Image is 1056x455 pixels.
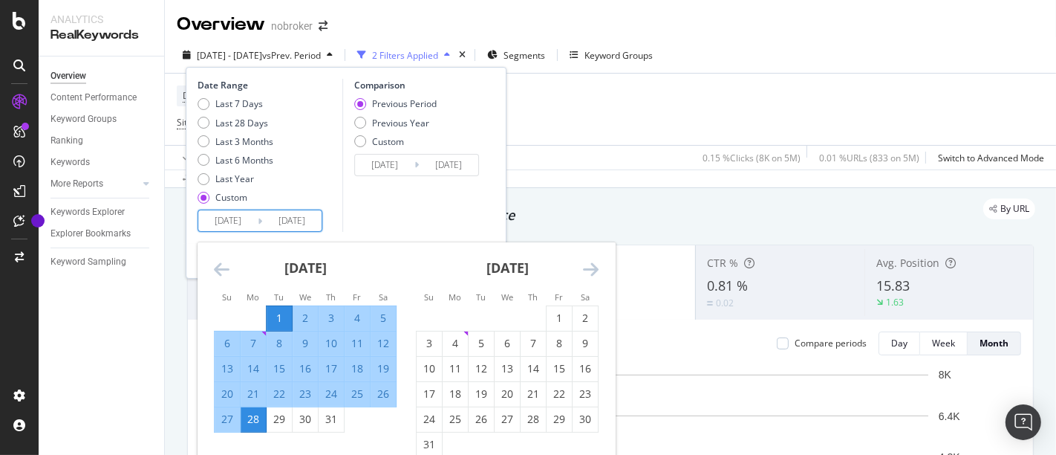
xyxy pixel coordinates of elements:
input: Start Date [198,210,258,231]
td: Selected as end date. Monday, July 28, 2025 [241,407,267,432]
td: Choose Saturday, August 23, 2025 as your check-in date. It’s available. [573,381,599,407]
div: 1 [547,311,572,326]
small: Tu [476,291,486,303]
td: Choose Monday, August 25, 2025 as your check-in date. It’s available. [443,407,469,432]
div: Last 6 Months [198,154,273,167]
div: Overview [50,68,86,84]
div: 16 [293,361,318,376]
div: 5 [371,311,396,326]
td: Choose Saturday, August 16, 2025 as your check-in date. It’s available. [573,356,599,381]
div: 12 [469,361,494,376]
div: 30 [573,412,598,427]
div: nobroker [271,19,313,33]
div: 12 [371,336,396,351]
div: 19 [469,387,494,401]
div: 22 [267,387,292,401]
td: Selected. Saturday, July 26, 2025 [371,381,397,407]
td: Selected. Friday, July 18, 2025 [345,356,371,381]
div: Previous Period [372,97,437,110]
td: Selected. Wednesday, July 16, 2025 [293,356,319,381]
div: 15 [547,361,572,376]
td: Choose Thursday, August 28, 2025 as your check-in date. It’s available. [521,407,547,432]
td: Selected. Thursday, July 24, 2025 [319,381,345,407]
td: Selected. Friday, July 11, 2025 [345,331,371,356]
td: Choose Monday, August 11, 2025 as your check-in date. It’s available. [443,356,469,381]
div: 30 [293,412,318,427]
div: 2 [573,311,598,326]
a: Explorer Bookmarks [50,226,154,242]
div: Last 3 Months [198,135,273,148]
td: Selected. Sunday, July 13, 2025 [215,356,241,381]
div: Keywords Explorer [50,204,125,220]
div: 24 [319,387,344,401]
div: 10 [319,336,344,351]
div: Analytics [50,12,152,27]
input: End Date [262,210,322,231]
td: Choose Tuesday, August 19, 2025 as your check-in date. It’s available. [469,381,495,407]
td: Selected. Thursday, July 3, 2025 [319,306,345,331]
div: Custom [215,191,247,204]
button: Keyword Groups [564,43,659,67]
div: Last Year [215,172,254,185]
a: Keyword Groups [50,112,154,127]
div: 29 [547,412,572,427]
div: legacy label [983,199,1035,219]
td: Selected. Monday, July 7, 2025 [241,331,267,356]
div: 4 [345,311,370,326]
small: Th [326,291,336,303]
a: Keywords [50,155,154,170]
a: More Reports [50,176,139,192]
td: Selected. Tuesday, July 15, 2025 [267,356,293,381]
div: 8 [267,336,292,351]
td: Selected. Friday, July 25, 2025 [345,381,371,407]
div: 21 [241,387,266,401]
div: 28 [241,412,266,427]
td: Choose Tuesday, July 29, 2025 as your check-in date. It’s available. [267,407,293,432]
div: Keyword Groups [584,49,653,62]
div: times [456,48,469,62]
button: Day [879,332,920,355]
button: Month [968,332,1021,355]
input: End Date [419,155,478,175]
button: [DATE] - [DATE]vsPrev. Period [177,43,339,67]
td: Choose Monday, August 4, 2025 as your check-in date. It’s available. [443,331,469,356]
div: Comparison [354,79,483,91]
div: Keyword Sampling [50,254,126,270]
div: Overview [177,12,265,37]
td: Selected. Saturday, July 19, 2025 [371,356,397,381]
div: Content Performance [50,90,137,106]
a: Ranking [50,133,154,149]
small: Fr [555,291,563,303]
td: Selected. Monday, July 21, 2025 [241,381,267,407]
div: Tooltip anchor [31,214,45,227]
span: Avg. Position [876,256,939,270]
div: 11 [345,336,370,351]
div: Previous Year [372,117,429,129]
input: Start Date [355,155,414,175]
span: vs Prev. Period [262,49,321,62]
td: Selected. Wednesday, July 2, 2025 [293,306,319,331]
div: Last 6 Months [215,154,273,167]
td: Selected. Saturday, July 5, 2025 [371,306,397,331]
small: We [501,291,513,303]
td: Choose Wednesday, August 27, 2025 as your check-in date. It’s available. [495,407,521,432]
td: Selected. Sunday, July 20, 2025 [215,381,241,407]
span: By URL [1000,204,1029,213]
div: 19 [371,361,396,376]
span: 15.83 [876,277,910,294]
td: Selected. Monday, July 14, 2025 [241,356,267,381]
div: 15 [267,361,292,376]
div: Previous Year [354,117,437,129]
td: Choose Saturday, August 30, 2025 as your check-in date. It’s available. [573,407,599,432]
td: Choose Wednesday, August 13, 2025 as your check-in date. It’s available. [495,356,521,381]
small: Su [222,291,232,303]
td: Choose Wednesday, August 20, 2025 as your check-in date. It’s available. [495,381,521,407]
strong: [DATE] [284,259,327,277]
div: 22 [547,387,572,401]
div: 1 [267,311,292,326]
button: 2 Filters Applied [351,43,456,67]
div: Last 3 Months [215,135,273,148]
div: 4 [443,336,468,351]
div: 27 [495,412,520,427]
td: Selected. Wednesday, July 23, 2025 [293,381,319,407]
